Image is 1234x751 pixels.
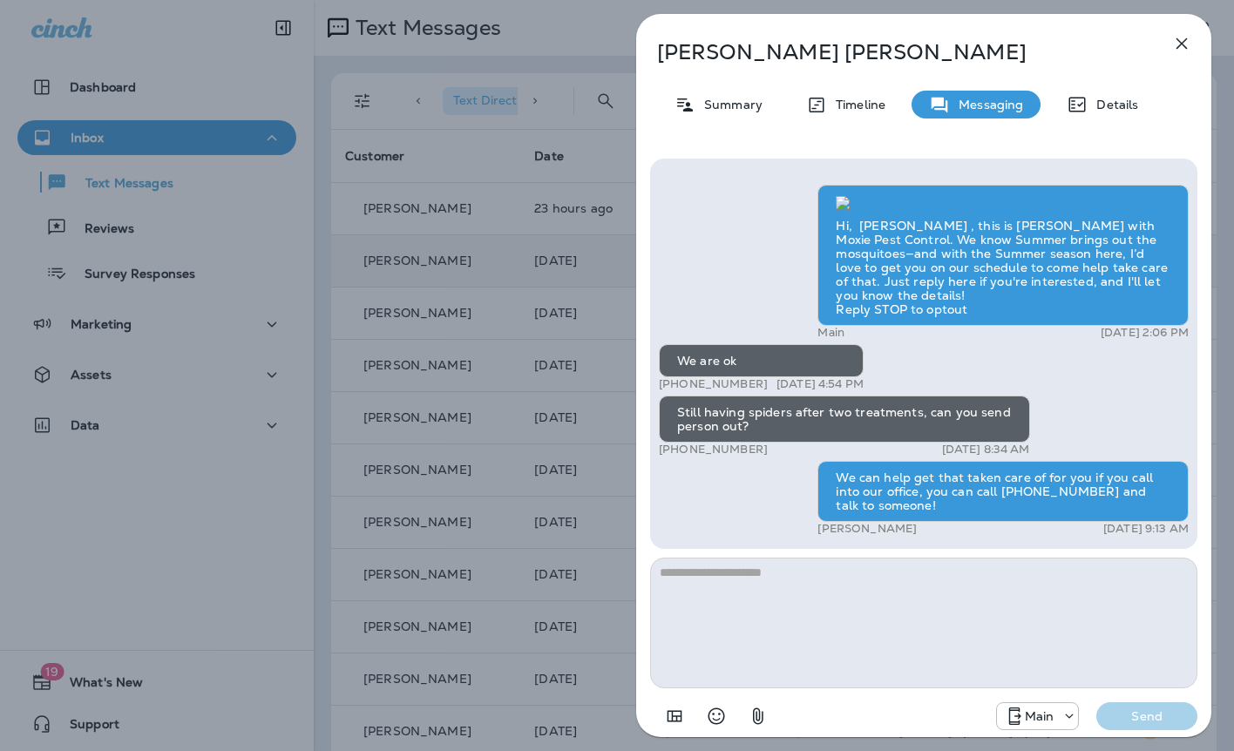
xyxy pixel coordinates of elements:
[827,98,885,112] p: Timeline
[942,443,1030,457] p: [DATE] 8:34 AM
[657,40,1133,64] p: [PERSON_NAME] [PERSON_NAME]
[1088,98,1138,112] p: Details
[659,443,768,457] p: [PHONE_NUMBER]
[817,522,917,536] p: [PERSON_NAME]
[1025,709,1054,723] p: Main
[657,699,692,734] button: Add in a premade template
[695,98,763,112] p: Summary
[997,706,1079,727] div: +1 (817) 482-3792
[659,396,1030,443] div: Still having spiders after two treatments, can you send person out?
[776,377,864,391] p: [DATE] 4:54 PM
[1103,522,1189,536] p: [DATE] 9:13 AM
[659,344,864,377] div: We are ok
[1101,326,1189,340] p: [DATE] 2:06 PM
[659,377,768,391] p: [PHONE_NUMBER]
[699,699,734,734] button: Select an emoji
[817,185,1189,326] div: Hi, [PERSON_NAME] , this is [PERSON_NAME] with Moxie Pest Control. We know Summer brings out the ...
[836,196,850,210] img: twilio-download
[817,461,1189,522] div: We can help get that taken care of for you if you call into our office, you can call [PHONE_NUMBE...
[950,98,1023,112] p: Messaging
[817,326,844,340] p: Main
